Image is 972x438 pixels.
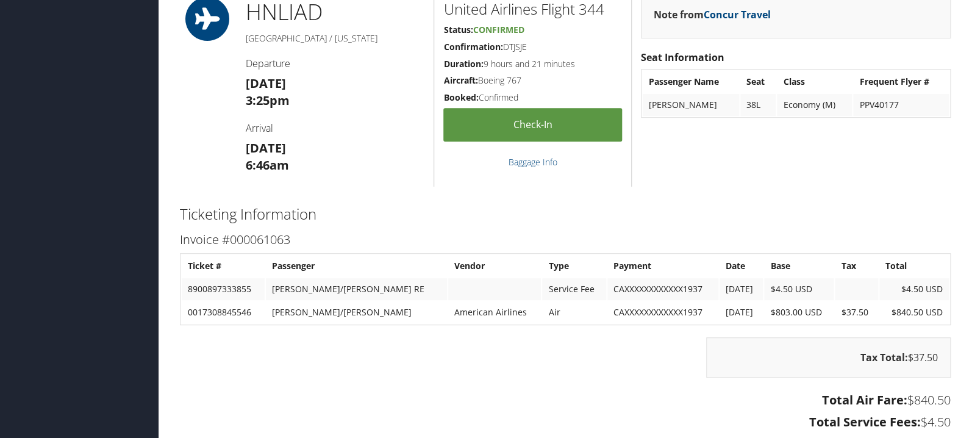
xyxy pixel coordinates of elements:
h5: Confirmed [443,92,622,104]
th: Passenger Name [643,71,739,93]
strong: Duration: [443,58,483,70]
span: Confirmed [473,24,524,35]
th: Payment [607,255,718,277]
td: $4.50 USD [879,278,949,300]
th: Frequent Flyer # [853,71,949,93]
h3: Invoice #000061063 [180,231,951,248]
th: Seat [740,71,776,93]
td: 8900897333855 [182,278,265,300]
td: Service Fee [542,278,606,300]
td: $4.50 USD [764,278,834,300]
h5: [GEOGRAPHIC_DATA] / [US_STATE] [246,32,425,45]
th: Type [542,255,606,277]
td: American Airlines [448,301,541,323]
td: [DATE] [720,301,763,323]
strong: Booked: [443,92,478,103]
th: Tax [835,255,877,277]
th: Total [879,255,949,277]
strong: Tax Total: [860,351,908,364]
div: $37.50 [706,337,951,378]
th: Vendor [448,255,541,277]
th: Class [777,71,852,93]
th: Date [720,255,763,277]
td: Economy (M) [777,94,852,116]
strong: 6:46am [246,157,289,173]
strong: Status: [443,24,473,35]
td: [PERSON_NAME]/[PERSON_NAME] RE [266,278,446,300]
td: PPV40177 [853,94,949,116]
td: $37.50 [835,301,877,323]
h5: DTJSJE [443,41,622,53]
td: [PERSON_NAME] [643,94,739,116]
td: $840.50 USD [879,301,949,323]
th: Ticket # [182,255,265,277]
th: Base [764,255,834,277]
h4: Arrival [246,121,425,135]
td: [PERSON_NAME]/[PERSON_NAME] [266,301,446,323]
a: Concur Travel [704,8,771,21]
strong: 3:25pm [246,92,290,109]
strong: Seat Information [641,51,724,64]
td: CAXXXXXXXXXXXX1937 [607,301,718,323]
td: 38L [740,94,776,116]
h5: 9 hours and 21 minutes [443,58,622,70]
td: CAXXXXXXXXXXXX1937 [607,278,718,300]
h2: Ticketing Information [180,204,951,224]
h3: $4.50 [180,414,951,431]
a: Baggage Info [509,156,557,168]
a: Check-in [443,108,622,142]
td: 0017308845546 [182,301,265,323]
td: Air [542,301,606,323]
strong: [DATE] [246,75,286,92]
strong: [DATE] [246,140,286,156]
strong: Note from [654,8,771,21]
strong: Total Service Fees: [809,414,921,430]
h3: $840.50 [180,392,951,409]
strong: Confirmation: [443,41,502,52]
td: $803.00 USD [764,301,834,323]
th: Passenger [266,255,446,277]
h4: Departure [246,57,425,70]
h5: Boeing 767 [443,74,622,87]
strong: Total Air Fare: [822,392,907,408]
td: [DATE] [720,278,763,300]
strong: Aircraft: [443,74,477,86]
